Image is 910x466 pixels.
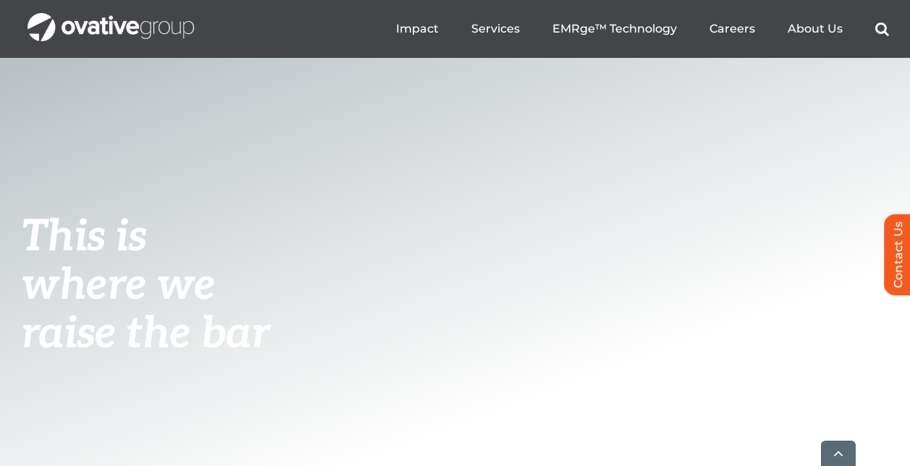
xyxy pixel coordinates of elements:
a: About Us [788,22,843,36]
a: Impact [396,22,439,36]
a: Careers [709,22,755,36]
nav: Menu [396,6,889,52]
a: Services [471,22,520,36]
a: OG_Full_horizontal_WHT [28,12,194,25]
span: This is [21,211,147,263]
a: EMRge™ Technology [552,22,677,36]
span: where we raise the bar [21,260,269,360]
a: Search [875,22,889,36]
